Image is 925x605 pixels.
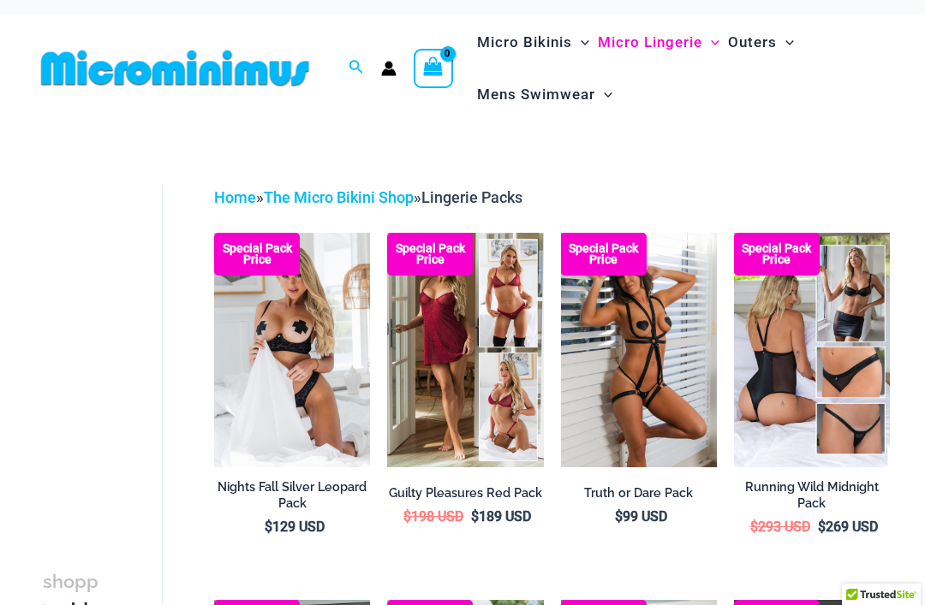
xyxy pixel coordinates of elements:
[387,243,473,265] b: Special Pack Price
[777,21,794,64] span: Menu Toggle
[387,485,543,507] a: Guilty Pleasures Red Pack
[214,233,370,466] a: Nights Fall Silver Leopard 1036 Bra 6046 Thong 09v2 Nights Fall Silver Leopard 1036 Bra 6046 Thon...
[214,233,370,466] img: Nights Fall Silver Leopard 1036 Bra 6046 Thong 09v2
[724,16,798,68] a: OutersMenu ToggleMenu Toggle
[381,61,397,76] a: Account icon link
[750,519,810,535] bdi: 293 USD
[734,479,890,518] a: Running Wild Midnight Pack
[572,21,589,64] span: Menu Toggle
[471,508,531,525] bdi: 189 USD
[818,519,826,535] span: $
[561,485,717,507] a: Truth or Dare Pack
[734,243,820,265] b: Special Pack Price
[414,49,453,88] a: View Shopping Cart, empty
[818,519,878,535] bdi: 269 USD
[615,508,623,525] span: $
[265,519,272,535] span: $
[264,188,414,206] a: The Micro Bikini Shop
[595,73,612,116] span: Menu Toggle
[403,508,411,525] span: $
[265,519,325,535] bdi: 129 USD
[473,16,594,68] a: Micro BikinisMenu ToggleMenu Toggle
[387,233,543,466] img: Guilty Pleasures Red Collection Pack F
[477,73,595,116] span: Mens Swimwear
[470,14,891,123] nav: Site Navigation
[34,49,316,87] img: MM SHOP LOGO FLAT
[214,188,522,206] span: » »
[471,508,479,525] span: $
[561,485,717,501] h2: Truth or Dare Pack
[43,171,197,513] iframe: TrustedSite Certified
[473,68,617,121] a: Mens SwimwearMenu ToggleMenu Toggle
[702,21,719,64] span: Menu Toggle
[734,233,890,466] img: All Styles (1)
[561,233,717,466] img: Truth or Dare Black 1905 Bodysuit 611 Micro 07
[421,188,522,206] span: Lingerie Packs
[750,519,758,535] span: $
[598,21,702,64] span: Micro Lingerie
[477,21,572,64] span: Micro Bikinis
[561,233,717,466] a: Truth or Dare Black 1905 Bodysuit 611 Micro 07 Truth or Dare Black 1905 Bodysuit 611 Micro 06Trut...
[214,479,370,511] h2: Nights Fall Silver Leopard Pack
[214,188,256,206] a: Home
[734,479,890,511] h2: Running Wild Midnight Pack
[387,485,543,501] h2: Guilty Pleasures Red Pack
[387,233,543,466] a: Guilty Pleasures Red Collection Pack F Guilty Pleasures Red Collection Pack BGuilty Pleasures Red...
[561,243,647,265] b: Special Pack Price
[728,21,777,64] span: Outers
[403,508,463,525] bdi: 198 USD
[214,243,300,265] b: Special Pack Price
[615,508,667,525] bdi: 99 USD
[349,57,364,79] a: Search icon link
[734,233,890,466] a: All Styles (1) Running Wild Midnight 1052 Top 6512 Bottom 04Running Wild Midnight 1052 Top 6512 B...
[594,16,724,68] a: Micro LingerieMenu ToggleMenu Toggle
[214,479,370,518] a: Nights Fall Silver Leopard Pack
